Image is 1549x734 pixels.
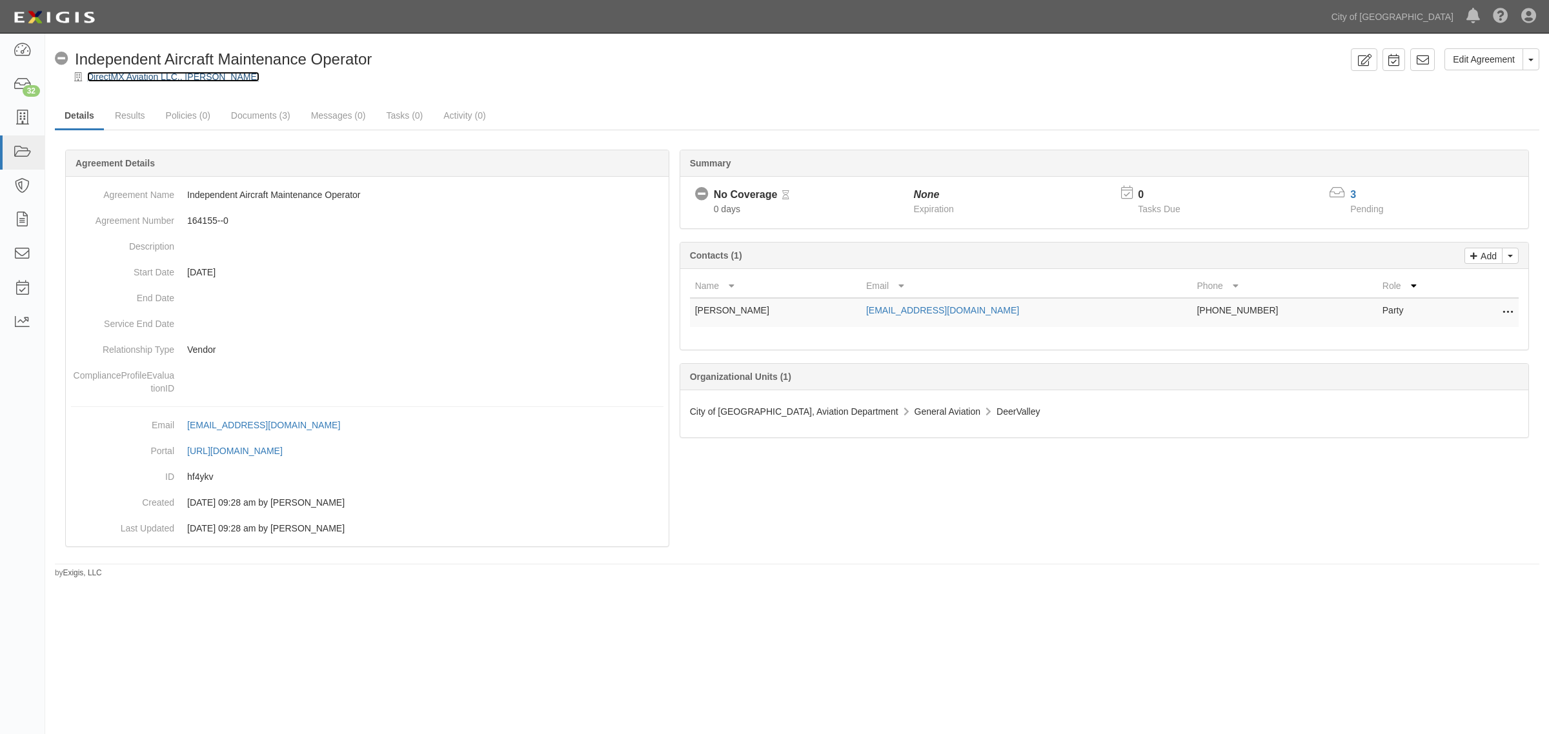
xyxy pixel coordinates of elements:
p: Add [1477,248,1497,263]
td: [PERSON_NAME] [690,298,861,327]
a: Details [55,103,104,130]
a: [URL][DOMAIN_NAME] [187,446,297,456]
th: Role [1377,274,1467,298]
dt: End Date [71,285,174,304]
img: logo-5460c22ac91f19d4615b14bd174203de0afe785f0fc80cf4dbbc73dc1793850b.png [10,6,99,29]
span: Expiration [914,204,954,214]
a: [EMAIL_ADDRESS][DOMAIN_NAME] [187,420,354,430]
p: 0 [1138,188,1196,203]
span: City of [GEOGRAPHIC_DATA], Aviation Department [690,406,898,417]
span: Pending [1350,204,1383,214]
div: [EMAIL_ADDRESS][DOMAIN_NAME] [187,419,340,431]
dt: Created [71,490,174,509]
i: No Coverage [695,188,709,201]
div: No Coverage [714,188,778,203]
a: Documents (3) [221,103,300,128]
dt: Agreement Number [71,208,174,227]
b: Summary [690,158,731,168]
dt: Start Date [71,259,174,279]
dt: Email [71,412,174,431]
small: by [55,568,102,579]
dt: Service End Date [71,311,174,330]
dd: 164155--0 [71,208,663,233]
dt: Agreement Name [71,182,174,201]
a: Add [1464,248,1503,264]
dd: Independent Aircraft Maintenance Operator [71,182,663,208]
a: Tasks (0) [376,103,432,128]
a: [EMAIL_ADDRESS][DOMAIN_NAME] [866,305,1019,315]
b: Contacts (1) [690,250,742,261]
dt: Description [71,233,174,253]
div: 32 [23,85,40,97]
b: Agreement Details [76,158,155,168]
dt: ComplianceProfileEvaluationID [71,362,174,395]
th: Name [690,274,861,298]
dt: Relationship Type [71,337,174,356]
a: Policies (0) [156,103,220,128]
a: 3 [1350,189,1356,200]
a: Exigis, LLC [63,568,102,577]
i: No Coverage [55,52,68,66]
a: Results [105,103,155,128]
a: City of [GEOGRAPHIC_DATA] [1325,4,1460,30]
dt: ID [71,464,174,483]
td: [PHONE_NUMBER] [1191,298,1377,327]
th: Email [861,274,1191,298]
dd: [DATE] [71,259,663,285]
dd: Vendor [71,337,663,362]
a: DirectMX Aviation LLC., [PERSON_NAME] [87,72,259,82]
i: Pending Review [782,191,789,200]
b: Organizational Units (1) [690,372,791,382]
i: Help Center - Complianz [1493,9,1508,25]
i: None [914,189,940,200]
span: General Aviation [915,406,980,417]
span: DeerValley [997,406,1040,417]
a: Edit Agreement [1444,48,1523,70]
span: Tasks Due [1138,204,1180,214]
td: Party [1377,298,1467,327]
dt: Portal [71,438,174,457]
div: Independent Aircraft Maintenance Operator [55,48,372,70]
a: Activity (0) [434,103,495,128]
th: Phone [1191,274,1377,298]
dd: hf4ykv [71,464,663,490]
dd: [DATE] 09:28 am by [PERSON_NAME] [71,515,663,541]
span: Independent Aircraft Maintenance Operator [75,50,372,68]
a: Messages (0) [301,103,376,128]
dt: Last Updated [71,515,174,535]
span: Since 10/09/2025 [714,204,740,214]
dd: [DATE] 09:28 am by [PERSON_NAME] [71,490,663,515]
